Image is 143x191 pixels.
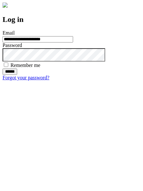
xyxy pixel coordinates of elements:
[3,43,22,48] label: Password
[10,63,40,68] label: Remember me
[3,3,8,8] img: logo-4e3dc11c47720685a147b03b5a06dd966a58ff35d612b21f08c02c0306f2b779.png
[3,15,140,24] h2: Log in
[3,75,49,80] a: Forgot your password?
[3,30,15,36] label: Email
